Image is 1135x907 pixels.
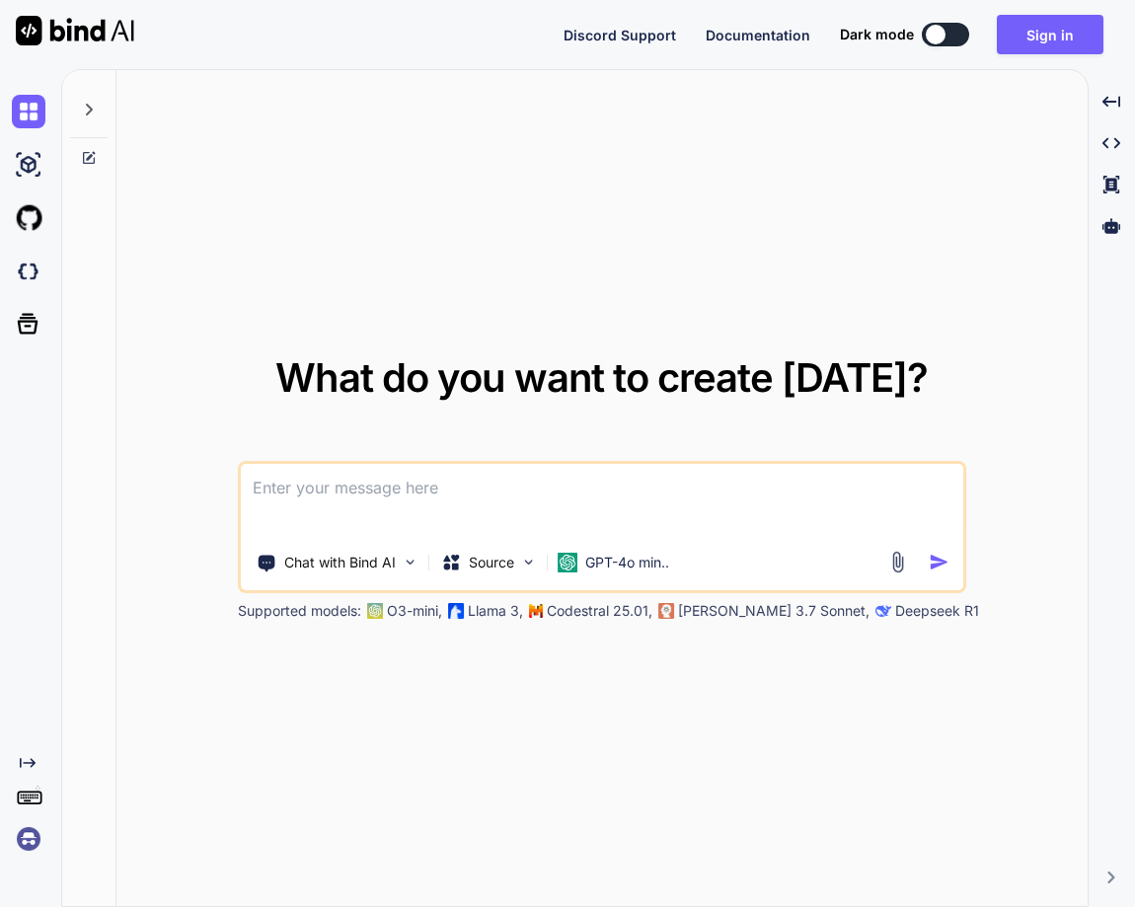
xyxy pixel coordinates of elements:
[468,601,523,621] p: Llama 3,
[284,553,396,572] p: Chat with Bind AI
[402,554,418,570] img: Pick Tools
[840,25,914,44] span: Dark mode
[529,604,543,618] img: Mistral-AI
[678,601,870,621] p: [PERSON_NAME] 3.7 Sonnet,
[238,601,361,621] p: Supported models:
[564,27,676,43] span: Discord Support
[12,148,45,182] img: ai-studio
[706,25,810,45] button: Documentation
[585,553,669,572] p: GPT-4o min..
[929,552,949,572] img: icon
[875,603,891,619] img: claude
[886,551,909,573] img: attachment
[997,15,1103,54] button: Sign in
[564,25,676,45] button: Discord Support
[520,554,537,570] img: Pick Models
[706,27,810,43] span: Documentation
[12,201,45,235] img: githubLight
[12,822,45,856] img: signin
[658,603,674,619] img: claude
[558,553,577,572] img: GPT-4o mini
[895,601,979,621] p: Deepseek R1
[469,553,514,572] p: Source
[12,255,45,288] img: darkCloudIdeIcon
[448,603,464,619] img: Llama2
[387,601,442,621] p: O3-mini,
[12,95,45,128] img: chat
[547,601,652,621] p: Codestral 25.01,
[367,603,383,619] img: GPT-4
[275,353,928,402] span: What do you want to create [DATE]?
[16,16,134,45] img: Bind AI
